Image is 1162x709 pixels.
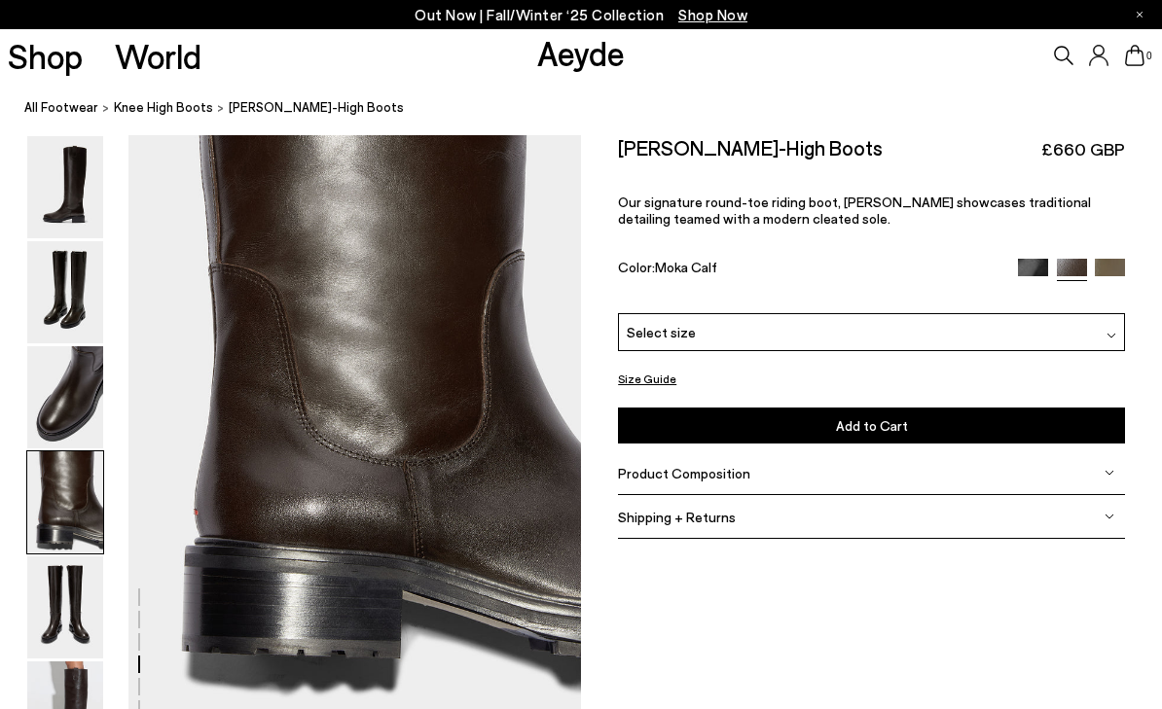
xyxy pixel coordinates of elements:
[415,3,747,27] p: Out Now | Fall/Winter ‘25 Collection
[1107,331,1116,340] img: svg%3E
[27,451,103,553] img: Henry Knee-High Boots - Image 4
[618,408,1125,443] button: Add to Cart
[24,97,98,118] a: All Footwear
[1041,137,1125,161] span: £660 GBP
[114,97,213,118] a: knee high boots
[27,556,103,658] img: Henry Knee-High Boots - Image 5
[115,39,201,73] a: World
[618,367,676,391] button: Size Guide
[1144,51,1154,61] span: 0
[1105,512,1114,521] img: svg%3E
[1105,468,1114,478] img: svg%3E
[537,32,625,73] a: Aeyde
[114,99,213,115] span: knee high boots
[618,509,736,525] span: Shipping + Returns
[618,194,1125,227] p: Our signature round-toe riding boot, [PERSON_NAME] showcases traditional detailing teamed with a ...
[618,259,1002,281] div: Color:
[8,39,83,73] a: Shop
[655,259,717,275] span: Moka Calf
[27,346,103,448] img: Henry Knee-High Boots - Image 3
[27,136,103,238] img: Henry Knee-High Boots - Image 1
[27,241,103,343] img: Henry Knee-High Boots - Image 2
[836,417,908,434] span: Add to Cart
[618,135,883,160] h2: [PERSON_NAME]-High Boots
[618,465,750,481] span: Product Composition
[24,82,1162,135] nav: breadcrumb
[1125,45,1144,66] a: 0
[627,322,696,342] span: Select size
[678,6,747,23] span: Navigate to /collections/new-in
[229,97,404,118] span: [PERSON_NAME]-High Boots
